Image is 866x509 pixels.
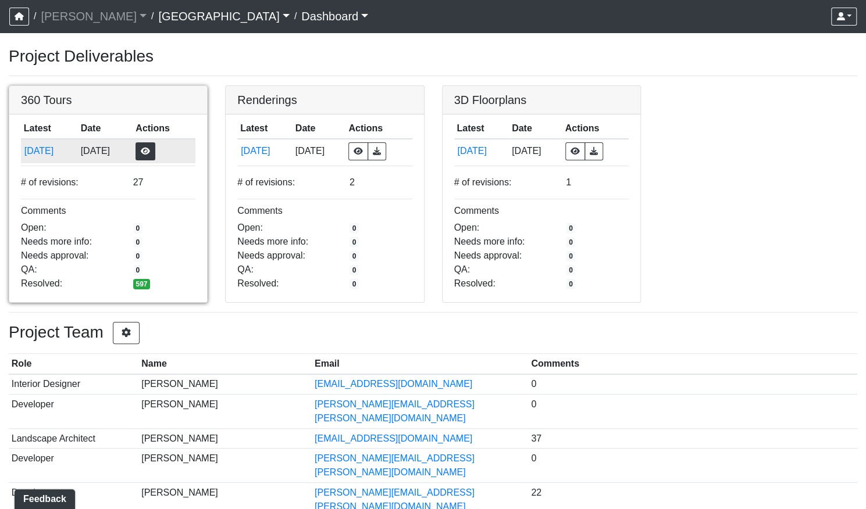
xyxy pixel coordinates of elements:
[158,5,289,28] a: [GEOGRAPHIC_DATA]
[9,486,77,509] iframe: Ybug feedback widget
[528,354,857,374] th: Comments
[21,139,78,163] td: 93VtKPcPFWh8z7vX4wXbQP
[9,374,138,395] td: Interior Designer
[454,139,509,163] td: m6gPHqeE6DJAjJqz47tRiF
[457,144,506,159] button: [DATE]
[9,46,857,66] h3: Project Deliverables
[138,449,312,483] td: [PERSON_NAME]
[528,428,857,449] td: 37
[528,374,857,395] td: 0
[528,449,857,483] td: 0
[301,5,368,28] a: Dashboard
[138,428,312,449] td: [PERSON_NAME]
[138,354,312,374] th: Name
[237,139,293,163] td: avFcituVdTN5TeZw4YvRD7
[315,433,472,443] a: [EMAIL_ADDRESS][DOMAIN_NAME]
[29,5,41,28] span: /
[41,5,147,28] a: [PERSON_NAME]
[147,5,158,28] span: /
[138,374,312,395] td: [PERSON_NAME]
[315,379,472,389] a: [EMAIL_ADDRESS][DOMAIN_NAME]
[290,5,301,28] span: /
[9,449,138,483] td: Developer
[9,395,138,429] td: Developer
[315,399,475,423] a: [PERSON_NAME][EMAIL_ADDRESS][PERSON_NAME][DOMAIN_NAME]
[528,395,857,429] td: 0
[9,428,138,449] td: Landscape Architect
[9,322,857,344] h3: Project Team
[138,395,312,429] td: [PERSON_NAME]
[9,354,138,374] th: Role
[315,453,475,477] a: [PERSON_NAME][EMAIL_ADDRESS][PERSON_NAME][DOMAIN_NAME]
[24,144,75,159] button: [DATE]
[240,144,290,159] button: [DATE]
[312,354,528,374] th: Email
